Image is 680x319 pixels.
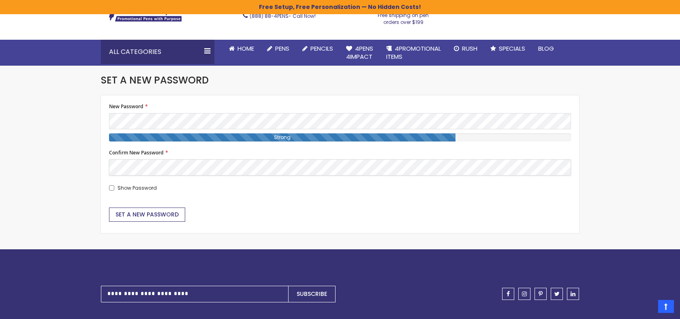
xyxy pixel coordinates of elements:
span: Show Password [118,184,157,191]
a: twitter [551,288,563,300]
span: Home [237,44,254,53]
a: linkedin [567,288,579,300]
a: facebook [502,288,514,300]
a: pinterest [535,288,547,300]
div: All Categories [101,40,214,64]
span: instagram [522,291,527,297]
span: 4Pens 4impact [346,44,373,61]
span: facebook [507,291,510,297]
span: New Password [109,103,143,110]
span: Confirm New Password [109,149,163,156]
a: Home [222,40,261,58]
span: Strong [272,134,293,141]
span: Set a New Password [115,210,179,218]
a: (888) 88-4PENS [250,13,289,19]
span: 4PROMOTIONAL ITEMS [386,44,441,61]
span: Pens [275,44,289,53]
a: 4PROMOTIONALITEMS [380,40,447,66]
span: - Call Now! [250,13,316,19]
a: Pencils [296,40,340,58]
a: 4Pens4impact [340,40,380,66]
span: Set a New Password [101,73,209,87]
a: Specials [484,40,532,58]
span: Subscribe [297,290,327,298]
span: pinterest [539,291,543,297]
a: Top [658,300,674,313]
span: Rush [462,44,477,53]
span: Specials [499,44,525,53]
a: Pens [261,40,296,58]
div: Password Strength: [109,133,455,141]
span: twitter [554,291,560,297]
a: instagram [518,288,530,300]
div: Free shipping on pen orders over $199 [370,9,438,25]
button: Subscribe [288,286,336,302]
span: linkedin [571,291,575,297]
button: Set a New Password [109,208,185,222]
a: Rush [447,40,484,58]
span: Pencils [310,44,333,53]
